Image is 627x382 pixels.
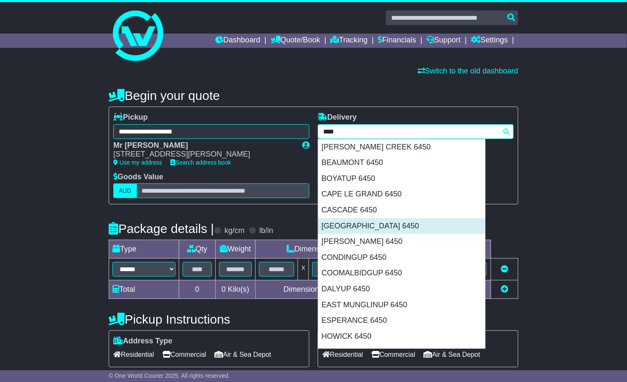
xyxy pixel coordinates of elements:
[162,348,206,361] span: Commercial
[215,240,255,259] td: Weight
[318,113,357,122] label: Delivery
[318,297,485,313] div: EAST MUNGLINUP 6450
[113,337,172,346] label: Address Type
[427,34,461,48] a: Support
[318,313,485,329] div: ESPERANCE 6450
[318,171,485,187] div: BOYATUP 6450
[378,34,416,48] a: Financials
[298,259,309,280] td: x
[318,281,485,297] div: DALYUP 6450
[113,113,148,122] label: Pickup
[371,348,415,361] span: Commercial
[318,265,485,281] div: COOMALBIDGUP 6450
[501,285,508,293] a: Add new item
[215,280,255,299] td: Kilo(s)
[318,250,485,266] div: CONDINGUP 6450
[256,280,405,299] td: Dimensions in Centimetre(s)
[215,348,272,361] span: Air & Sea Depot
[109,89,518,102] h4: Begin your quote
[179,280,216,299] td: 0
[113,159,162,166] a: Use my address
[471,34,508,48] a: Settings
[113,141,294,150] div: Mr [PERSON_NAME]
[501,265,508,273] a: Remove this item
[109,240,179,259] td: Type
[109,372,230,379] span: © One World Courier 2025. All rights reserved.
[259,226,273,235] label: lb/in
[109,280,179,299] td: Total
[318,186,485,202] div: CAPE LE GRAND 6450
[318,329,485,345] div: HOWICK 6450
[113,173,163,182] label: Goods Value
[215,34,260,48] a: Dashboard
[322,348,363,361] span: Residential
[331,34,368,48] a: Tracking
[109,312,309,326] h4: Pickup Instructions
[318,139,485,155] div: [PERSON_NAME] CREEK 6450
[424,348,481,361] span: Air & Sea Depot
[318,155,485,171] div: BEAUMONT 6450
[318,202,485,218] div: CASCADE 6450
[318,218,485,234] div: [GEOGRAPHIC_DATA] 6450
[418,67,518,75] a: Switch to the old dashboard
[256,240,405,259] td: Dimensions (L x W x H)
[113,150,294,159] div: [STREET_ADDRESS][PERSON_NAME]
[170,159,231,166] a: Search address book
[271,34,320,48] a: Quote/Book
[109,222,214,235] h4: Package details |
[179,240,216,259] td: Qty
[113,183,137,198] label: AUD
[225,226,245,235] label: kg/cm
[318,344,485,360] div: MERIVALE 6450
[113,348,154,361] span: Residential
[318,234,485,250] div: [PERSON_NAME] 6450
[222,285,226,293] span: 0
